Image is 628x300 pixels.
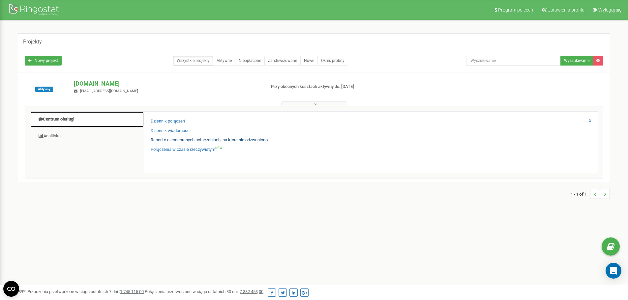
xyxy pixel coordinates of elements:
a: Dziennik połączeń [151,118,185,124]
a: Aktywne [213,56,235,66]
input: Wyszukiwanie [466,56,561,66]
a: Połączenia w czasie rzeczywistymNEW [151,147,223,153]
span: Połączenia przetworzone w ciągu ostatnich 7 dni : [27,289,144,294]
a: Analityka [30,128,144,144]
span: Wyloguj się [598,7,621,13]
a: Nowy projekt [25,56,62,66]
button: Open CMP widget [3,281,19,297]
span: [EMAIL_ADDRESS][DOMAIN_NAME] [80,89,138,93]
u: 7 382 453,00 [240,289,263,294]
u: 1 745 115,00 [120,289,144,294]
sup: NEW [215,146,223,150]
a: Zarchiwizowane [264,56,301,66]
nav: ... [571,182,610,205]
span: Aktywny [35,87,53,92]
span: 1 - 1 of 1 [571,189,590,199]
p: Przy obecnych kosztach aktywny do: [DATE] [271,84,408,90]
span: Program poleceń [498,7,533,13]
span: Ustawienia profilu [548,7,584,13]
a: X [589,118,591,124]
h5: Projekty [23,39,42,45]
a: Nieopłacone [235,56,265,66]
a: Okres próbny [317,56,348,66]
p: [DOMAIN_NAME] [74,79,260,88]
div: Open Intercom Messenger [606,263,621,279]
a: Dziennik wiadomości [151,128,191,134]
span: Połączenia przetworzone w ciągu ostatnich 30 dni : [145,289,263,294]
a: Wszystkie projekty [173,56,213,66]
a: Raport o nieodebranych połączeniach, na które nie odzwoniono [151,137,268,143]
a: Nowe [300,56,318,66]
button: Wyszukiwanie [560,56,593,66]
a: Centrum obsługi [30,111,144,127]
